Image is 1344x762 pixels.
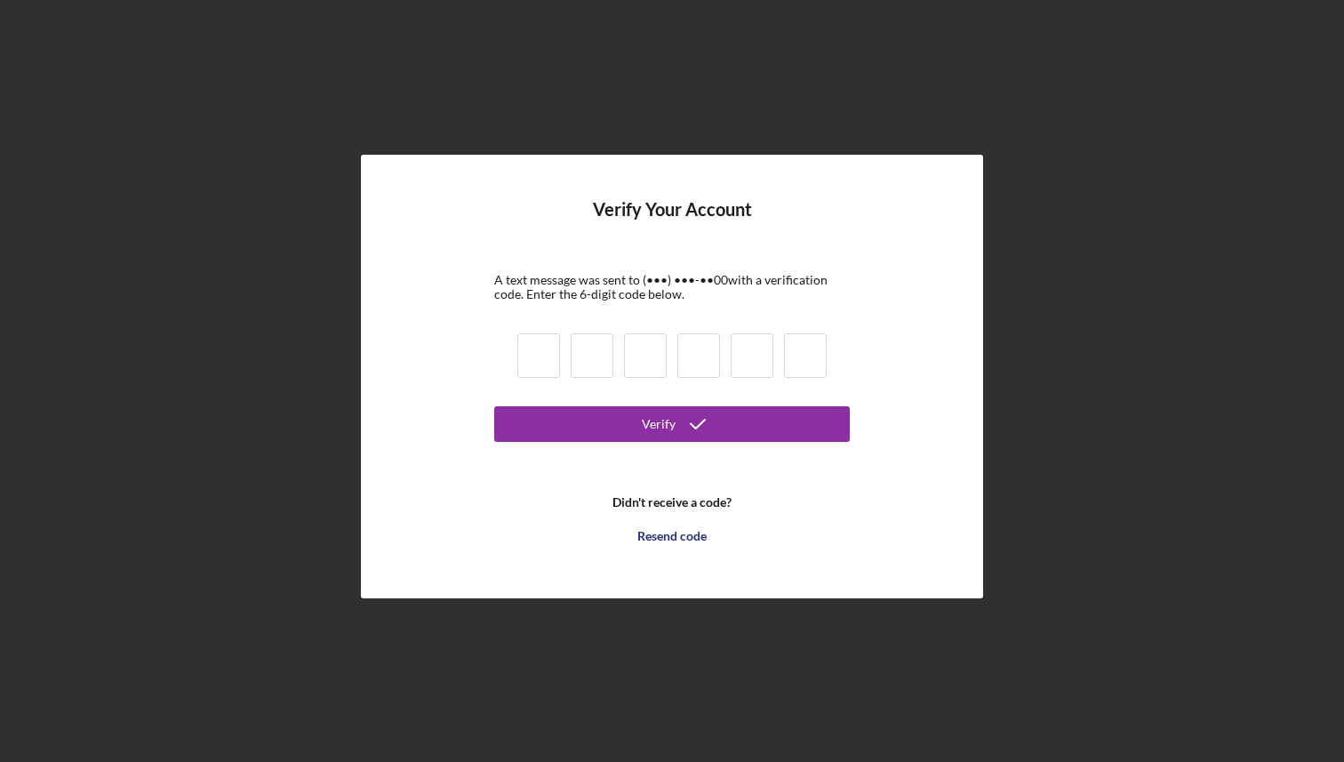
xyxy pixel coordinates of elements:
[494,518,850,554] button: Resend code
[642,406,676,442] div: Verify
[593,199,752,246] h4: Verify Your Account
[637,518,707,554] div: Resend code
[494,406,850,442] button: Verify
[612,495,732,509] b: Didn't receive a code?
[494,273,850,301] div: A text message was sent to (•••) •••-•• 00 with a verification code. Enter the 6-digit code below.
